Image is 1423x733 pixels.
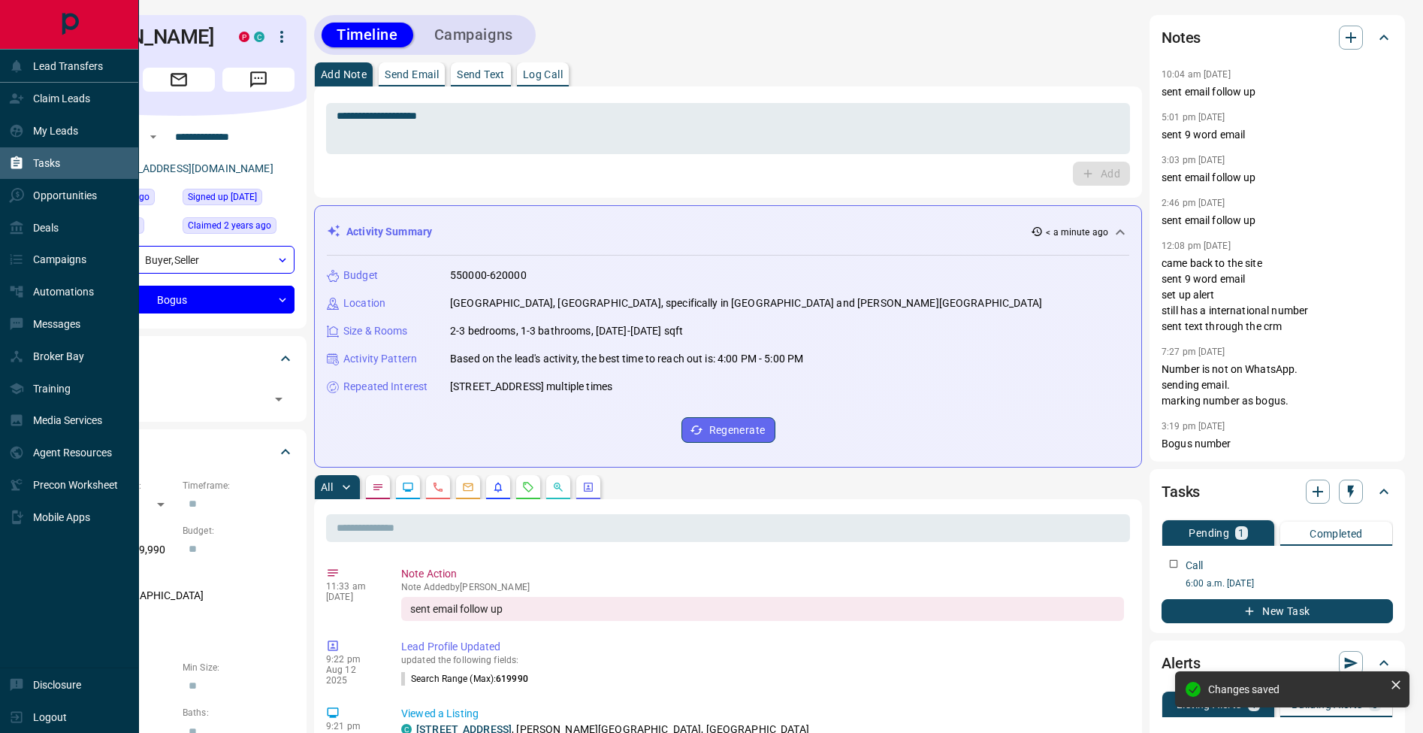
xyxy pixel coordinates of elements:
span: Email [143,68,215,92]
p: 9:22 pm [326,654,379,665]
button: Timeline [322,23,413,47]
p: sent email follow up [1162,84,1393,100]
p: Note Action [401,566,1124,582]
div: Activity Summary< a minute ago [327,218,1129,246]
p: Viewed a Listing [401,706,1124,722]
p: Bogus number [1162,436,1393,452]
p: 5:01 pm [DATE] [1162,112,1225,123]
svg: Emails [462,481,474,493]
span: 619990 [496,674,528,684]
p: 7:27 pm [DATE] [1162,347,1225,357]
p: All [321,482,333,492]
p: Location [343,295,385,311]
p: Number is not on WhatsApp. sending email. marking number as bogus. [1162,362,1393,409]
p: Baths: [183,706,295,719]
div: Changes saved [1208,683,1384,695]
p: Search Range (Max) : [401,672,528,686]
p: 2-3 bedrooms, 1-3 bathrooms, [DATE]-[DATE] sqft [450,323,683,339]
h2: Notes [1162,26,1201,50]
p: 2:46 pm [DATE] [1162,198,1225,208]
p: Add Note [321,69,367,80]
p: Send Email [385,69,439,80]
p: Activity Summary [346,224,432,240]
button: Regenerate [681,417,775,443]
div: property.ca [239,32,249,42]
svg: Notes [372,481,384,493]
p: < a minute ago [1046,226,1108,239]
div: sent email follow up [401,597,1124,621]
div: Tags [63,341,295,377]
p: [GEOGRAPHIC_DATA], [GEOGRAPHIC_DATA], specifically in [GEOGRAPHIC_DATA] and [PERSON_NAME][GEOGRAP... [450,295,1042,311]
p: 11:33 am [326,581,379,592]
button: Open [144,128,162,146]
span: Message [222,68,295,92]
p: 550000-620000 [450,268,527,283]
p: Pending [1189,528,1229,538]
p: 12:08 pm [DATE] [1162,241,1231,251]
p: came back to the site sent 9 word email set up alert still has a international number sent text t... [1162,256,1393,335]
div: condos.ca [254,32,264,42]
span: Signed up [DATE] [188,189,257,204]
svg: Opportunities [552,481,564,493]
p: Areas Searched: [63,570,295,583]
p: Repeated Interest [343,379,428,395]
p: sent email follow up [1162,213,1393,229]
div: Tasks [1162,474,1393,510]
svg: Lead Browsing Activity [402,481,414,493]
h1: [PERSON_NAME] [63,25,216,49]
p: 1 [1238,528,1244,538]
p: [STREET_ADDRESS] multiple times [450,379,612,395]
p: Motivation: [63,616,295,629]
p: Timeframe: [183,479,295,492]
p: 3:03 pm [DATE] [1162,155,1225,165]
p: Barrie, [GEOGRAPHIC_DATA] [63,583,295,608]
p: Completed [1310,529,1363,539]
button: Open [268,389,289,410]
div: Notes [1162,20,1393,56]
span: Claimed 2 years ago [188,218,271,233]
p: Lead Profile Updated [401,639,1124,655]
svg: Calls [432,481,444,493]
p: Budget: [183,524,295,538]
p: Based on the lead's activity, the best time to reach out is: 4:00 PM - 5:00 PM [450,351,803,367]
p: sent 9 word email [1162,127,1393,143]
svg: Requests [522,481,534,493]
p: Aug 12 2025 [326,665,379,686]
p: Send Text [457,69,505,80]
h2: Tasks [1162,480,1200,504]
svg: Listing Alerts [492,481,504,493]
p: Note Added by [PERSON_NAME] [401,582,1124,592]
div: Wed Jan 11 2023 [183,217,295,238]
p: 3:19 pm [DATE] [1162,421,1225,432]
p: sent email follow up [1162,170,1393,186]
button: Campaigns [419,23,528,47]
p: updated the following fields: [401,655,1124,665]
p: 10:04 am [DATE] [1162,69,1231,80]
div: Alerts [1162,645,1393,681]
h2: Alerts [1162,651,1201,675]
svg: Agent Actions [582,481,594,493]
p: [DATE] [326,592,379,602]
p: Call [1186,558,1204,574]
div: Bogus [63,286,295,313]
div: Criteria [63,434,295,470]
p: Size & Rooms [343,323,408,339]
p: 9:21 pm [326,721,379,731]
p: Budget [343,268,378,283]
p: Log Call [523,69,563,80]
a: [EMAIL_ADDRESS][DOMAIN_NAME] [104,162,273,174]
p: Min Size: [183,661,295,674]
p: 6:00 a.m. [DATE] [1186,577,1393,590]
button: New Task [1162,599,1393,623]
div: Buyer , Seller [63,246,295,274]
p: Activity Pattern [343,351,417,367]
div: Mon Jan 06 2020 [183,189,295,210]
